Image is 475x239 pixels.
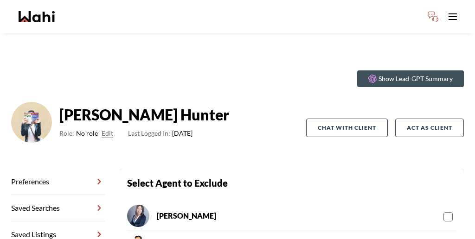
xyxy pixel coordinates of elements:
strong: Select Agent to Exclude [127,177,228,189]
span: [DATE] [128,128,193,139]
button: Act as Client [395,119,464,137]
a: Preferences [11,169,105,195]
button: Toggle open navigation menu [443,7,462,26]
img: chat avatar [127,205,149,227]
strong: [PERSON_NAME] Hunter [59,106,229,124]
button: Show Lead-GPT Summary [357,70,464,87]
span: No role [76,128,98,139]
a: Saved Searches [11,195,105,221]
img: ACg8ocLH9_KVuLQJFgXl8uAg_xUrK94bnEF7arIfdZH68oXxqQ2CmpFaUQ=s96-c [11,102,52,143]
span: Last Logged In: [128,129,170,137]
span: Role: [59,128,74,139]
p: Show Lead-GPT Summary [379,74,453,83]
div: [PERSON_NAME] [157,210,216,221]
button: Edit [102,128,113,139]
a: Wahi homepage [19,11,55,22]
button: Chat with client [306,119,388,137]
